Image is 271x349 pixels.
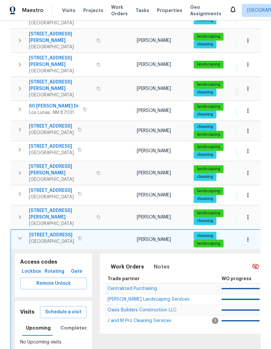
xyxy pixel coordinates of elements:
span: Properties [157,7,182,14]
span: [GEOGRAPHIC_DATA] [29,20,93,26]
span: [GEOGRAPHIC_DATA] [29,238,74,245]
span: [PERSON_NAME] [137,215,171,219]
span: 8 Done [236,217,255,223]
h5: Access codes [20,259,87,266]
button: Gate [66,266,87,278]
span: cleaning [194,196,216,202]
span: landscaping [194,62,223,67]
span: Tasks [135,8,149,13]
span: Schedule a visit [45,308,82,316]
span: [STREET_ADDRESS][PERSON_NAME] [29,207,93,220]
span: 7 Done [236,194,255,199]
span: [GEOGRAPHIC_DATA] [29,130,74,136]
span: [GEOGRAPHIC_DATA] [29,44,93,50]
span: cleaning [194,152,216,157]
span: [PERSON_NAME] [137,38,171,43]
h5: Visits [20,309,34,316]
span: cleaning [194,42,216,47]
button: Remote Unlock [20,278,87,290]
span: cleaning [194,218,216,224]
span: landscaping [194,104,223,109]
span: landscaping [194,82,223,87]
span: 5 Done [236,130,254,135]
span: Los Lunas, NM 87031 [29,109,79,116]
span: cleaning [194,174,216,180]
span: 4 Done [236,238,255,244]
span: Geo Assignments [190,4,221,17]
span: cleaning [194,124,216,130]
a: Centralized Purchasing [108,287,157,291]
span: landscaping [194,166,223,172]
span: 3 WIP [236,89,252,94]
span: Upcoming [26,324,51,332]
span: [GEOGRAPHIC_DATA] [29,194,74,200]
span: Work Orders [111,262,144,271]
span: Gate [69,268,84,276]
span: Lockbox [23,268,40,276]
span: [PERSON_NAME] [137,237,171,242]
span: Trade partner [108,277,140,281]
span: cleaning [194,233,216,239]
button: Lockbox [20,266,43,278]
span: landscaping [194,210,223,216]
span: 1 [212,318,218,324]
span: Maestro [22,7,44,14]
span: cleaning [194,90,216,95]
span: 8 Done [236,173,255,179]
span: [STREET_ADDRESS][PERSON_NAME] [29,55,93,68]
span: 4 Done [236,150,255,155]
a: [PERSON_NAME] Landscaping Services [108,297,189,301]
span: [PERSON_NAME] [137,149,171,153]
span: Rotating [45,268,63,276]
span: Remote Unlock [25,280,82,288]
span: 18 Done [236,41,256,46]
span: landscaping [194,132,223,137]
span: [PERSON_NAME] [137,62,171,67]
span: 27 Done [236,65,257,70]
span: [STREET_ADDRESS] [29,187,74,194]
span: [PERSON_NAME] [137,108,171,113]
span: [GEOGRAPHIC_DATA] [29,150,74,156]
span: [STREET_ADDRESS][PERSON_NAME] [29,79,93,92]
span: 60 [PERSON_NAME] Dr [29,103,79,109]
span: [PERSON_NAME] Landscaping Services [108,297,189,302]
span: Completed [60,324,88,332]
span: [GEOGRAPHIC_DATA] [29,220,93,227]
span: cleaning [194,112,216,117]
span: WO progress [222,277,252,281]
span: [STREET_ADDRESS] [29,143,74,150]
span: [STREET_ADDRESS] [29,123,74,130]
span: [STREET_ADDRESS] [29,232,74,238]
span: [PERSON_NAME] [137,86,171,91]
span: Visits [62,7,75,14]
span: [PERSON_NAME] [137,193,171,197]
span: Notes [154,262,170,271]
span: [PERSON_NAME] [137,171,171,175]
a: J and M Pro Cleaning Services [108,319,171,323]
p: No Upcoming visits [20,339,87,346]
span: landscaping [194,188,223,194]
span: Centralized Purchasing [108,286,157,291]
button: Rotating [43,266,66,278]
span: Work Orders [111,4,128,17]
span: Projects [83,7,103,14]
span: landscaping [194,144,223,150]
span: [GEOGRAPHIC_DATA] [29,68,93,74]
button: Schedule a visit [40,306,87,318]
span: [GEOGRAPHIC_DATA] [29,176,93,183]
span: [STREET_ADDRESS][PERSON_NAME] [29,31,93,44]
span: 14 Done [236,109,257,115]
span: landscaping [194,241,223,246]
span: cleaning [194,18,216,23]
span: landscaping [194,34,223,39]
span: [GEOGRAPHIC_DATA] [29,92,93,98]
a: Oasis Builders Construction LLC [108,308,176,312]
span: [PERSON_NAME] [137,129,171,133]
span: [STREET_ADDRESS][PERSON_NAME] [29,163,93,176]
